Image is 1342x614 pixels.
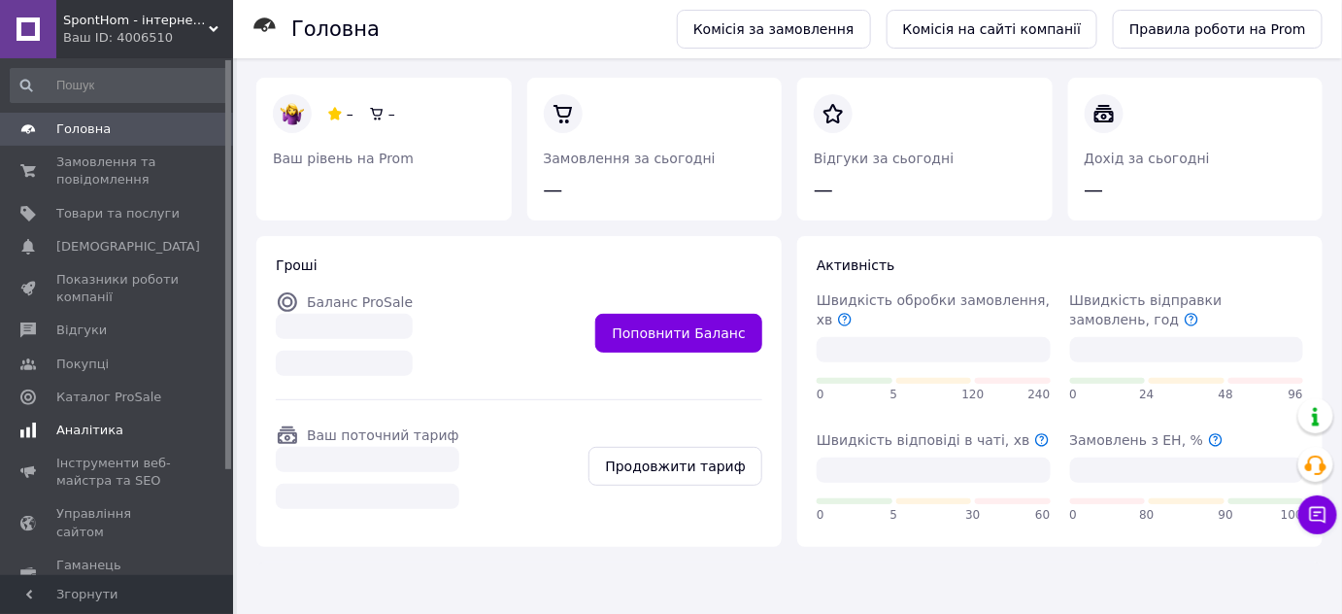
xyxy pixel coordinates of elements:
span: Інструменти веб-майстра та SEO [56,455,180,490]
span: 48 [1219,387,1233,403]
a: Поповнити Баланс [595,314,762,353]
span: 240 [1028,387,1051,403]
span: Аналітика [56,422,123,439]
a: Правила роботи на Prom [1113,10,1323,49]
span: SpontHom - інтернет магазин для дому та всієї сім'ї [63,12,209,29]
span: Товари та послуги [56,205,180,222]
span: 120 [962,387,985,403]
span: Головна [56,120,111,138]
span: Замовлень з ЕН, % [1070,432,1224,448]
span: Каталог ProSale [56,389,161,406]
h1: Головна [291,17,380,41]
span: Гаманець компанії [56,557,180,592]
span: 80 [1139,507,1154,524]
a: Комісія за замовлення [677,10,871,49]
div: Ваш ID: 4006510 [63,29,233,47]
span: 0 [1070,507,1078,524]
span: Відгуки [56,322,107,339]
span: Покупці [56,356,109,373]
span: Швидкість обробки замовлення, хв [817,292,1050,327]
button: Чат з покупцем [1298,495,1337,534]
span: Активність [817,257,895,273]
span: Замовлення та повідомлення [56,153,180,188]
span: 5 [890,507,898,524]
span: – [347,106,353,121]
span: Швидкість відправки замовлень, год [1070,292,1223,327]
span: 0 [817,387,824,403]
span: Показники роботи компанії [56,271,180,306]
span: Ваш поточний тариф [307,427,459,443]
span: 60 [1035,507,1050,524]
span: 30 [965,507,980,524]
span: 0 [1070,387,1078,403]
span: Управління сайтом [56,505,180,540]
span: – [388,106,395,121]
span: Гроші [276,257,318,273]
span: 100 [1281,507,1303,524]
span: Швидкість відповіді в чаті, хв [817,432,1050,448]
span: 5 [890,387,898,403]
a: Продовжити тариф [588,447,762,486]
a: Комісія на сайті компанії [887,10,1098,49]
span: 96 [1289,387,1303,403]
span: 90 [1219,507,1233,524]
span: Баланс ProSale [307,294,413,310]
input: Пошук [10,68,229,103]
span: [DEMOGRAPHIC_DATA] [56,238,200,256]
span: 0 [817,507,824,524]
span: 24 [1139,387,1154,403]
